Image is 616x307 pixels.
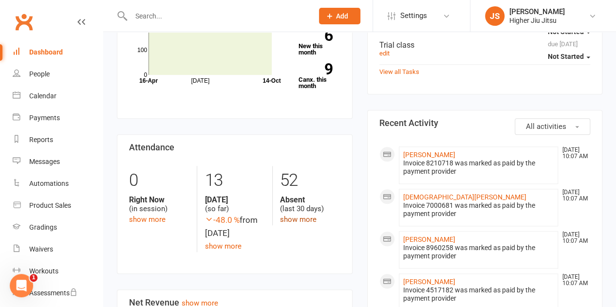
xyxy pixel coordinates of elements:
span: Add [336,12,348,20]
div: People [29,70,50,78]
div: 52 [280,166,340,195]
a: [PERSON_NAME] [403,151,455,159]
a: Automations [13,173,103,195]
a: [PERSON_NAME] [403,278,455,286]
a: show more [129,215,166,224]
time: [DATE] 10:07 AM [558,189,590,202]
div: Reports [29,136,53,144]
span: -48.0 % [205,215,239,225]
a: Calendar [13,85,103,107]
div: Messages [29,158,60,165]
a: Clubworx [12,10,36,34]
a: show more [280,215,317,224]
div: Trial class [379,40,591,50]
span: 1 [30,274,37,282]
span: All activities [526,122,566,131]
div: Higher Jiu Jitsu [509,16,565,25]
a: Product Sales [13,195,103,217]
a: Assessments [13,282,103,304]
div: Calendar [29,92,56,100]
a: Gradings [13,217,103,238]
a: edit [379,50,390,57]
div: (so far) [205,195,264,214]
a: Workouts [13,260,103,282]
div: Invoice 7000681 was marked as paid by the payment provider [403,201,554,218]
strong: 9 [299,62,333,76]
div: Automations [29,180,69,187]
div: Waivers [29,245,53,253]
div: Assessments [29,289,77,297]
div: Invoice 4517182 was marked as paid by the payment provider [403,286,554,303]
div: Invoice 8210718 was marked as paid by the payment provider [403,159,554,176]
a: Dashboard [13,41,103,63]
strong: [DATE] [205,195,264,204]
time: [DATE] 10:07 AM [558,274,590,287]
a: People [13,63,103,85]
button: Not Started [548,48,590,65]
div: Invoice 8960258 was marked as paid by the payment provider [403,244,554,260]
time: [DATE] 10:07 AM [558,147,590,160]
button: All activities [515,118,590,135]
div: [PERSON_NAME] [509,7,565,16]
div: (last 30 days) [280,195,340,214]
iframe: Intercom live chat [10,274,33,297]
div: from [DATE] [205,214,264,240]
input: Search... [128,9,307,23]
span: Not Started [548,53,584,60]
a: Waivers [13,238,103,260]
strong: 6 [299,28,333,43]
h3: Recent Activity [379,118,591,128]
a: [DEMOGRAPHIC_DATA][PERSON_NAME] [403,193,526,201]
div: Gradings [29,223,57,231]
div: Dashboard [29,48,63,56]
a: [PERSON_NAME] [403,235,455,243]
div: 13 [205,166,264,195]
button: Add [319,8,360,24]
div: JS [485,6,504,26]
span: Settings [400,5,427,27]
a: Messages [13,151,103,173]
div: Payments [29,114,60,122]
strong: Right Now [129,195,189,204]
div: (in session) [129,195,189,214]
a: show more [205,242,241,251]
div: Workouts [29,267,58,275]
div: 0 [129,166,189,195]
a: Reports [13,129,103,151]
div: Product Sales [29,201,71,209]
a: 9Canx. this month [299,63,340,89]
time: [DATE] 10:07 AM [558,232,590,244]
a: View all Tasks [379,68,419,75]
h3: Attendance [129,143,340,152]
strong: Absent [280,195,340,204]
a: Payments [13,107,103,129]
a: 6New this month [299,30,340,55]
